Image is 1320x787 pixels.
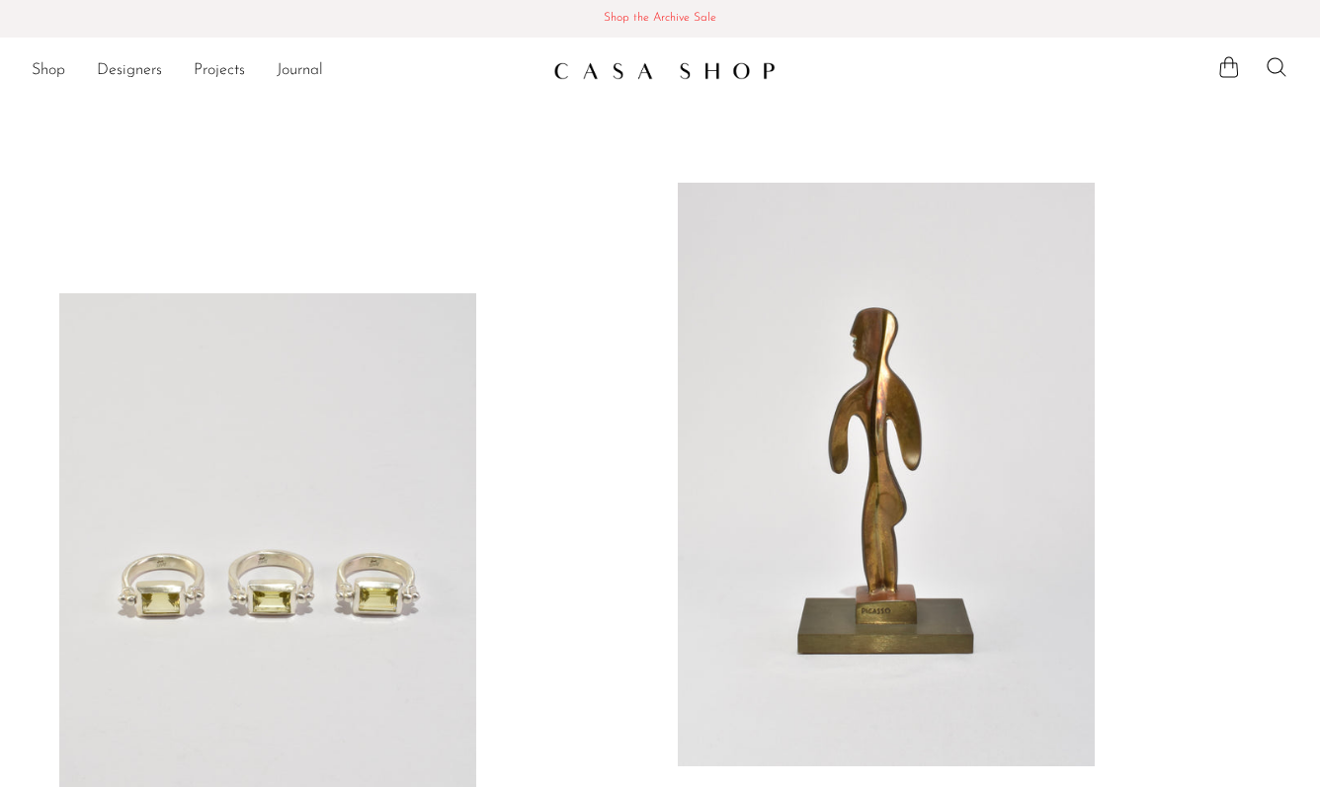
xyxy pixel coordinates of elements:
[97,58,162,84] a: Designers
[32,54,537,88] nav: Desktop navigation
[277,58,323,84] a: Journal
[16,8,1304,30] span: Shop the Archive Sale
[32,54,537,88] ul: NEW HEADER MENU
[194,58,245,84] a: Projects
[32,58,65,84] a: Shop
